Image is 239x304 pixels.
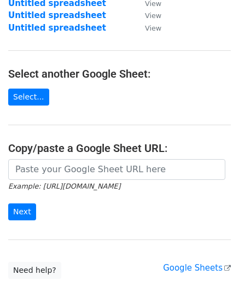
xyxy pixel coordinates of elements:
a: Need help? [8,262,61,279]
input: Paste your Google Sheet URL here [8,159,225,180]
small: View [145,24,161,32]
a: View [134,23,161,33]
small: Example: [URL][DOMAIN_NAME] [8,182,120,190]
input: Next [8,203,36,220]
small: View [145,11,161,20]
a: Select... [8,89,49,106]
h4: Select another Google Sheet: [8,67,231,80]
h4: Copy/paste a Google Sheet URL: [8,142,231,155]
iframe: Chat Widget [184,252,239,304]
a: Google Sheets [163,263,231,273]
a: View [134,10,161,20]
a: Untitled spreadsheet [8,23,106,33]
a: Untitled spreadsheet [8,10,106,20]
